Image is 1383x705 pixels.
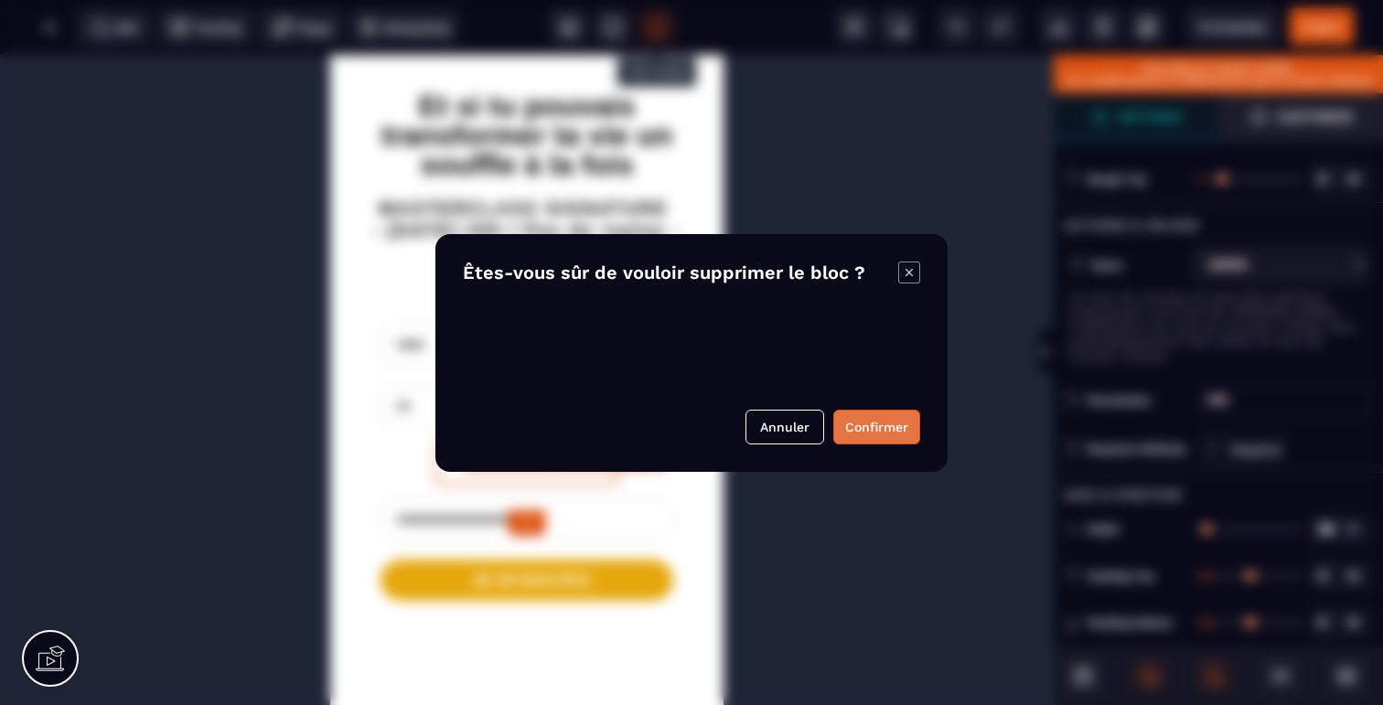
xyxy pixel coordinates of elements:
[745,410,824,444] button: Annuler
[27,134,366,196] h2: MASTERCLASS SIGNATURE - [DATE] 20h I Pas de replay -
[27,27,366,134] h1: Et si tu pouvais transformer ta vie un souffle à la fois
[463,262,898,283] h4: Êtes-vous sûr de vouloir supprimer le bloc ?
[833,410,920,444] button: Confirmer
[50,505,343,546] button: JE M'INSCRIS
